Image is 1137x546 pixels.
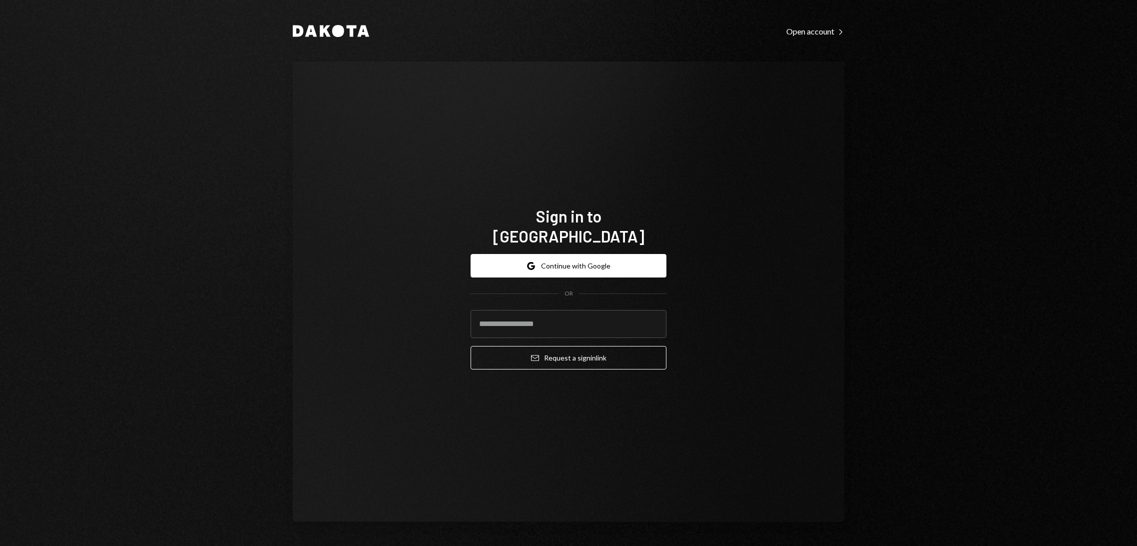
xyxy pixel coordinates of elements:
button: Request a signinlink [471,346,666,369]
h1: Sign in to [GEOGRAPHIC_DATA] [471,206,666,246]
div: OR [565,289,573,298]
button: Continue with Google [471,254,666,277]
a: Open account [786,25,844,36]
div: Open account [786,26,844,36]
